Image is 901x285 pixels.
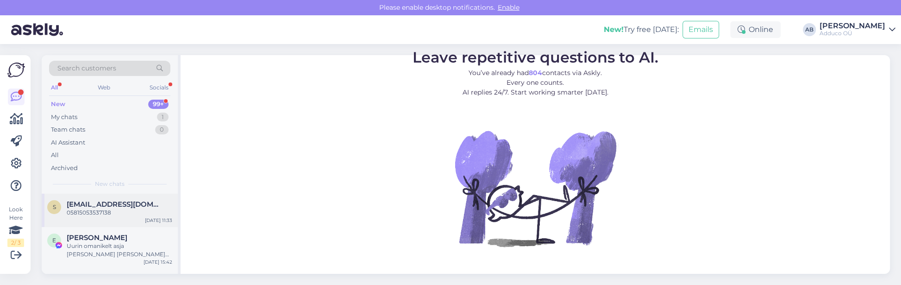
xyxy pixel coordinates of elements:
[67,209,172,217] div: 05815053537138
[155,125,169,134] div: 0
[148,82,170,94] div: Socials
[529,69,542,77] b: 804
[51,125,85,134] div: Team chats
[53,203,56,210] span: s
[604,25,624,34] b: New!
[803,23,816,36] div: AB
[96,82,112,94] div: Web
[95,180,125,188] span: New chats
[67,234,127,242] span: Eneli Karm
[820,22,885,30] div: [PERSON_NAME]
[7,205,24,247] div: Look Here
[51,138,85,147] div: AI Assistant
[413,48,658,66] span: Leave repetitive questions to AI.
[820,22,895,37] a: [PERSON_NAME]Adduco OÜ
[51,100,65,109] div: New
[49,82,60,94] div: All
[52,237,56,244] span: E
[7,239,24,247] div: 2 / 3
[820,30,885,37] div: Adduco OÜ
[157,113,169,122] div: 1
[145,217,172,224] div: [DATE] 11:33
[51,113,77,122] div: My chats
[730,21,781,38] div: Online
[495,3,522,12] span: Enable
[57,63,116,73] span: Search customers
[604,24,679,35] div: Try free [DATE]:
[7,63,25,77] img: Askly Logo
[144,259,172,266] div: [DATE] 15:42
[67,242,172,259] div: Uurin omanikelt asja [PERSON_NAME] [PERSON_NAME] sobib. Tänan.
[67,200,163,209] span: shikgor@gmail.com
[413,68,658,97] p: You’ve already had contacts via Askly. Every one counts. AI replies 24/7. Start working smarter [...
[51,164,78,173] div: Archived
[682,21,719,38] button: Emails
[51,151,59,160] div: All
[148,100,169,109] div: 99+
[452,105,619,272] img: No Chat active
